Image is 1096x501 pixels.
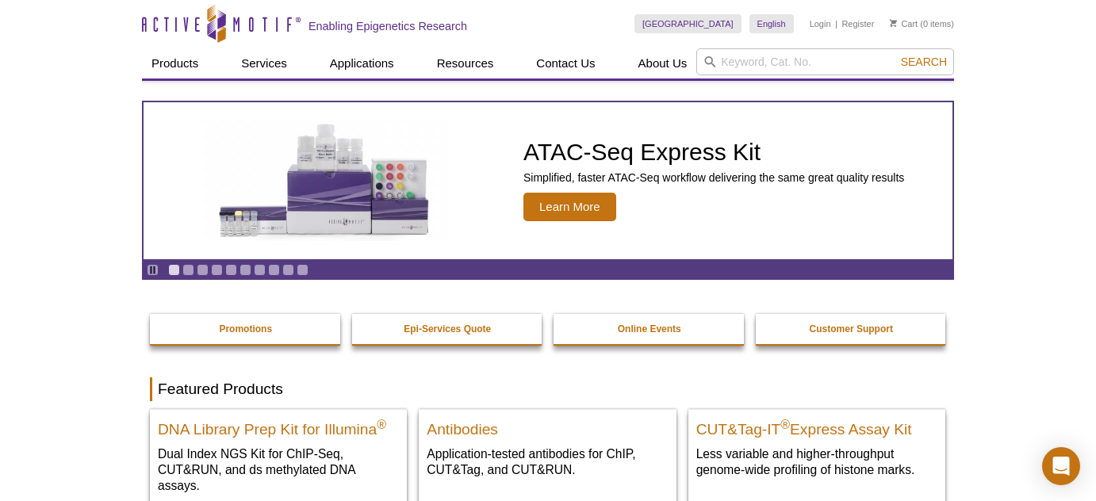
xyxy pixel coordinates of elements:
[523,170,904,185] p: Simplified, faster ATAC-Seq workflow delivering the same great quality results
[629,48,697,78] a: About Us
[377,418,386,431] sup: ®
[749,14,794,33] a: English
[901,55,947,68] span: Search
[419,409,676,494] a: All Antibodies Antibodies Application-tested antibodies for ChIP, CUT&Tag, and CUT&RUN.
[688,409,945,494] a: CUT&Tag-IT® Express Assay Kit CUT&Tag-IT®Express Assay Kit Less variable and higher-throughput ge...
[427,48,504,78] a: Resources
[890,14,954,33] li: (0 items)
[404,323,491,335] strong: Epi-Services Quote
[696,48,954,75] input: Keyword, Cat. No.
[144,102,952,259] a: ATAC-Seq Express Kit ATAC-Seq Express Kit Simplified, faster ATAC-Seq workflow delivering the sam...
[240,264,251,276] a: Go to slide 6
[756,314,948,344] a: Customer Support
[890,19,897,27] img: Your Cart
[182,264,194,276] a: Go to slide 2
[696,446,937,478] p: Less variable and higher-throughput genome-wide profiling of histone marks​.
[195,120,457,241] img: ATAC-Seq Express Kit
[147,264,159,276] a: Toggle autoplay
[232,48,297,78] a: Services
[841,18,874,29] a: Register
[168,264,180,276] a: Go to slide 1
[308,19,467,33] h2: Enabling Epigenetics Research
[696,414,937,438] h2: CUT&Tag-IT Express Assay Kit
[144,102,952,259] article: ATAC-Seq Express Kit
[427,414,668,438] h2: Antibodies
[297,264,308,276] a: Go to slide 10
[523,193,616,221] span: Learn More
[158,414,399,438] h2: DNA Library Prep Kit for Illumina
[527,48,604,78] a: Contact Us
[835,14,837,33] li: |
[427,446,668,478] p: Application-tested antibodies for ChIP, CUT&Tag, and CUT&RUN.
[150,314,342,344] a: Promotions
[142,48,208,78] a: Products
[320,48,404,78] a: Applications
[554,314,745,344] a: Online Events
[810,323,893,335] strong: Customer Support
[896,55,952,69] button: Search
[268,264,280,276] a: Go to slide 8
[211,264,223,276] a: Go to slide 4
[197,264,209,276] a: Go to slide 3
[618,323,681,335] strong: Online Events
[634,14,742,33] a: [GEOGRAPHIC_DATA]
[1042,447,1080,485] div: Open Intercom Messenger
[254,264,266,276] a: Go to slide 7
[282,264,294,276] a: Go to slide 9
[352,314,544,344] a: Epi-Services Quote
[219,323,272,335] strong: Promotions
[150,377,946,401] h2: Featured Products
[158,446,399,494] p: Dual Index NGS Kit for ChIP-Seq, CUT&RUN, and ds methylated DNA assays.
[890,18,918,29] a: Cart
[780,418,790,431] sup: ®
[225,264,237,276] a: Go to slide 5
[810,18,831,29] a: Login
[523,140,904,164] h2: ATAC-Seq Express Kit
